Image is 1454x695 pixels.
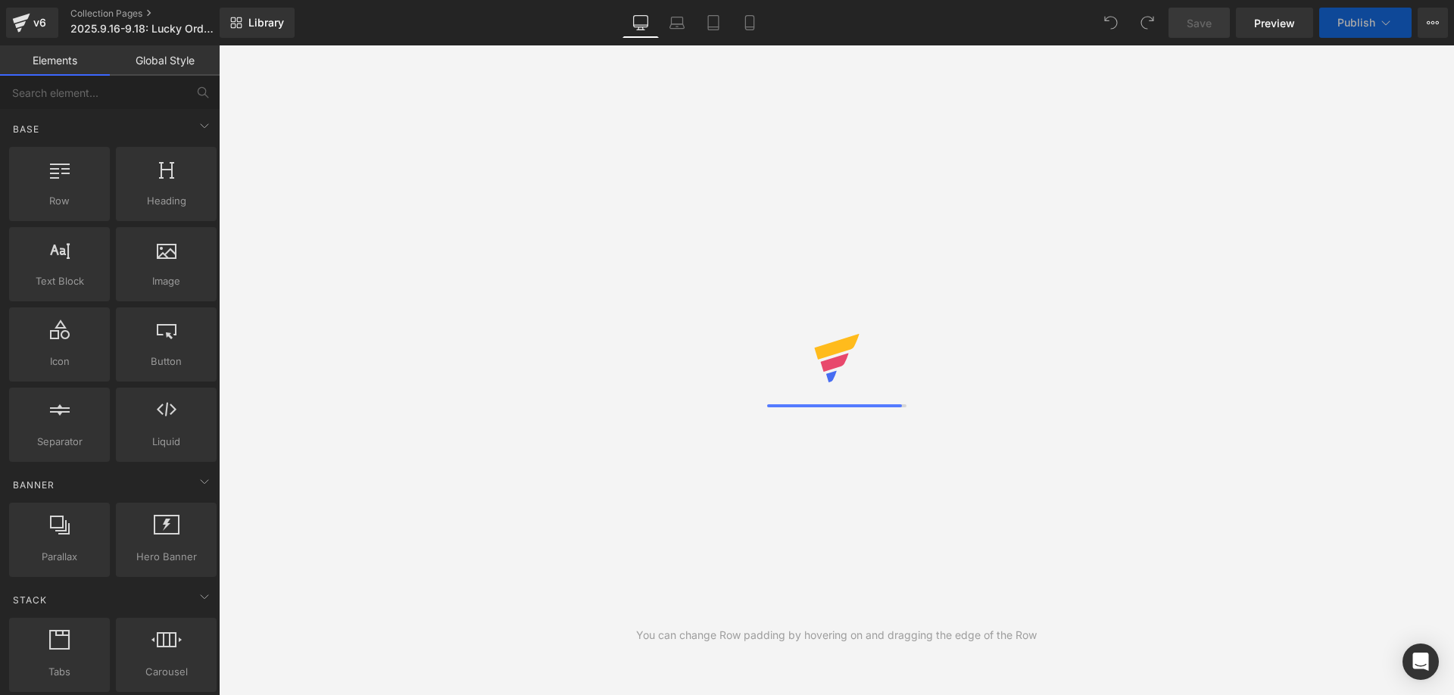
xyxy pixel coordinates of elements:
span: Button [120,354,212,369]
span: Parallax [14,549,105,565]
div: v6 [30,13,49,33]
span: Library [248,16,284,30]
span: Liquid [120,434,212,450]
button: Undo [1096,8,1126,38]
span: Row [14,193,105,209]
button: Redo [1132,8,1162,38]
a: New Library [220,8,295,38]
div: Open Intercom Messenger [1403,644,1439,680]
span: Save [1187,15,1212,31]
span: Carousel [120,664,212,680]
a: Mobile [732,8,768,38]
span: Separator [14,434,105,450]
span: Heading [120,193,212,209]
a: v6 [6,8,58,38]
span: 2025.9.16-9.18: Lucky Order Super Sale [70,23,216,35]
span: Publish [1337,17,1375,29]
div: You can change Row padding by hovering on and dragging the edge of the Row [636,627,1037,644]
a: Desktop [622,8,659,38]
span: Preview [1254,15,1295,31]
button: More [1418,8,1448,38]
span: Tabs [14,664,105,680]
a: Laptop [659,8,695,38]
span: Text Block [14,273,105,289]
a: Preview [1236,8,1313,38]
a: Tablet [695,8,732,38]
span: Base [11,122,41,136]
span: Stack [11,593,48,607]
span: Icon [14,354,105,369]
span: Hero Banner [120,549,212,565]
button: Publish [1319,8,1412,38]
span: Image [120,273,212,289]
a: Global Style [110,45,220,76]
span: Banner [11,478,56,492]
a: Collection Pages [70,8,245,20]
